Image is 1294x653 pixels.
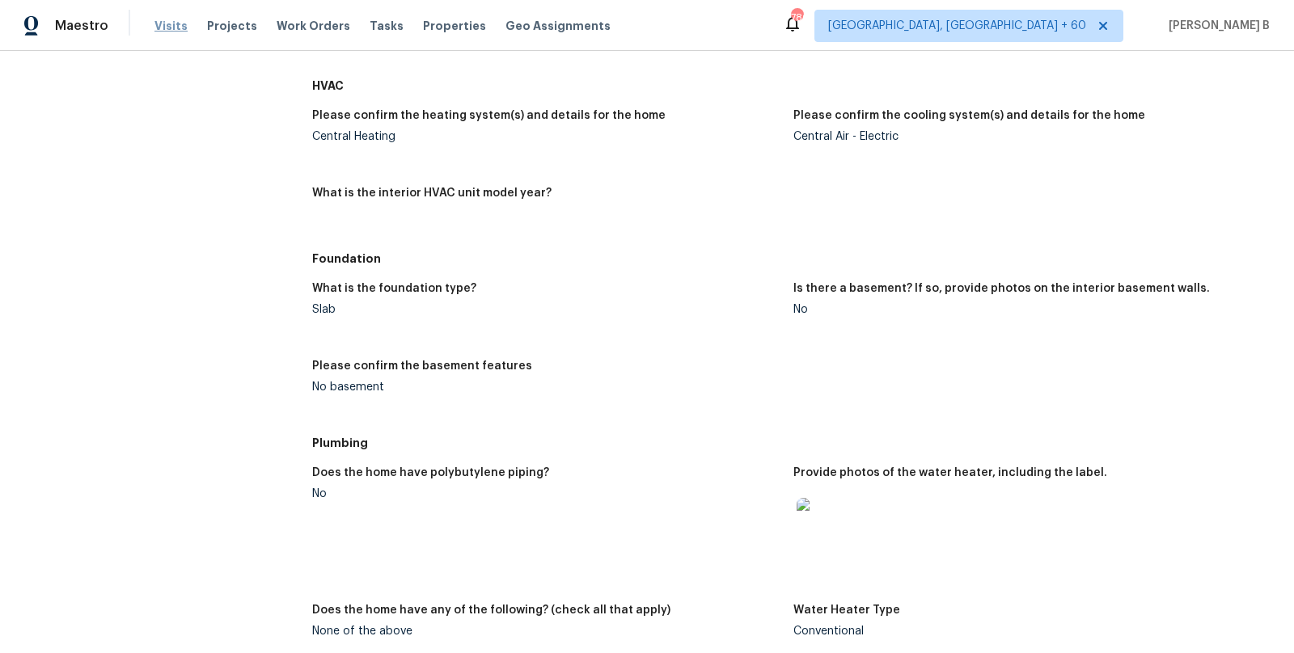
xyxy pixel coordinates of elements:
[312,467,549,478] h5: Does the home have polybutylene piping?
[793,131,1262,142] div: Central Air - Electric
[312,435,1275,451] h5: Plumbing
[55,18,108,34] span: Maestro
[793,110,1145,121] h5: Please confirm the cooling system(s) and details for the home
[312,187,552,199] h5: What is the interior HVAC unit model year?
[505,18,611,34] span: Geo Assignments
[312,78,1275,94] h5: HVAC
[312,381,780,393] div: No basement
[312,626,780,637] div: None of the above
[791,10,802,26] div: 786
[793,605,900,616] h5: Water Heater Type
[793,626,1262,637] div: Conventional
[793,304,1262,315] div: No
[828,18,1086,34] span: [GEOGRAPHIC_DATA], [GEOGRAPHIC_DATA] + 60
[312,283,476,294] h5: What is the foundation type?
[277,18,350,34] span: Work Orders
[312,360,532,372] h5: Please confirm the basement features
[312,131,780,142] div: Central Heating
[793,283,1210,294] h5: Is there a basement? If so, provide photos on the interior basement walls.
[207,18,257,34] span: Projects
[370,20,404,32] span: Tasks
[312,605,670,616] h5: Does the home have any of the following? (check all that apply)
[312,110,666,121] h5: Please confirm the heating system(s) and details for the home
[312,304,780,315] div: Slab
[312,488,780,499] div: No
[423,18,486,34] span: Properties
[154,18,188,34] span: Visits
[312,251,1275,267] h5: Foundation
[793,467,1107,478] h5: Provide photos of the water heater, including the label.
[1162,18,1270,34] span: [PERSON_NAME] B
